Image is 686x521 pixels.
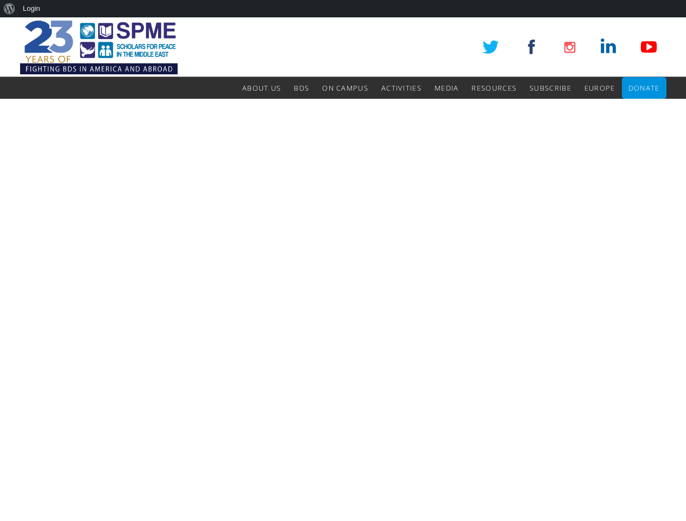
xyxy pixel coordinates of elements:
[20,17,178,77] img: SPME
[242,83,281,93] span: About Us
[628,83,660,93] span: Donate
[584,83,615,93] span: Europe
[322,77,368,99] a: On Campus
[530,77,571,99] a: Subscribe
[435,83,459,93] span: Media
[381,83,421,93] span: Activities
[530,83,571,93] span: Subscribe
[294,83,309,93] span: BDS
[628,77,660,99] a: Donate
[322,83,368,93] span: On Campus
[471,77,517,99] a: Resources
[242,77,281,99] a: About Us
[435,77,459,99] a: Media
[471,83,517,93] span: Resources
[294,77,309,99] a: BDS
[381,77,421,99] a: Activities
[584,77,615,99] a: Europe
